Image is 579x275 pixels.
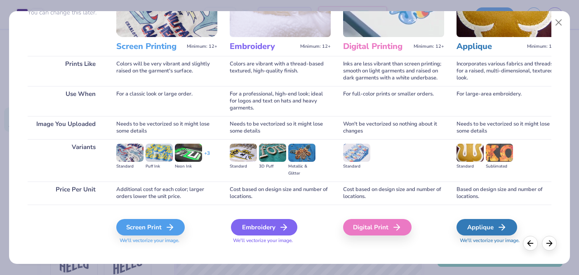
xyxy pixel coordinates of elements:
[414,44,444,49] span: Minimum: 12+
[343,116,444,139] div: Won't be vectorized so nothing about it changes
[343,56,444,86] div: Inks are less vibrant than screen printing; smooth on light garments and raised on dark garments ...
[457,219,517,235] div: Applique
[116,163,144,170] div: Standard
[231,219,297,235] div: Embroidery
[230,86,331,116] div: For a professional, high-end look; ideal for logos and text on hats and heavy garments.
[28,56,104,86] div: Prints Like
[343,182,444,205] div: Cost based on design size and number of locations.
[146,144,173,162] img: Puff Ink
[116,56,217,86] div: Colors will be very vibrant and slightly raised on the garment's surface.
[486,144,513,162] img: Sublimated
[343,163,370,170] div: Standard
[146,163,173,170] div: Puff Ink
[187,44,217,49] span: Minimum: 12+
[288,163,315,177] div: Metallic & Glitter
[457,86,558,116] div: For large-area embroidery.
[116,144,144,162] img: Standard
[204,150,210,164] div: + 3
[230,41,297,52] h3: Embroidery
[343,41,410,52] h3: Digital Printing
[28,116,104,139] div: Image You Uploaded
[288,144,315,162] img: Metallic & Glitter
[259,144,286,162] img: 3D Puff
[116,182,217,205] div: Additional cost for each color; larger orders lower the unit price.
[28,9,104,16] p: You can change this later.
[28,86,104,116] div: Use When
[230,116,331,139] div: Needs to be vectorized so it might lose some details
[551,15,567,30] button: Close
[116,86,217,116] div: For a classic look or large order.
[527,44,558,49] span: Minimum: 12+
[300,44,331,49] span: Minimum: 12+
[175,163,202,170] div: Neon Ink
[28,182,104,205] div: Price Per Unit
[457,163,484,170] div: Standard
[230,182,331,205] div: Cost based on design size and number of locations.
[116,41,184,52] h3: Screen Printing
[116,237,217,244] span: We'll vectorize your image.
[230,163,257,170] div: Standard
[116,219,185,235] div: Screen Print
[343,144,370,162] img: Standard
[457,144,484,162] img: Standard
[343,219,412,235] div: Digital Print
[457,56,558,86] div: Incorporates various fabrics and threads for a raised, multi-dimensional, textured look.
[230,144,257,162] img: Standard
[486,163,513,170] div: Sublimated
[28,139,104,182] div: Variants
[343,86,444,116] div: For full-color prints or smaller orders.
[457,41,524,52] h3: Applique
[175,144,202,162] img: Neon Ink
[230,56,331,86] div: Colors are vibrant with a thread-based textured, high-quality finish.
[259,163,286,170] div: 3D Puff
[457,116,558,139] div: Needs to be vectorized so it might lose some details
[116,116,217,139] div: Needs to be vectorized so it might lose some details
[457,237,558,244] span: We'll vectorize your image.
[457,182,558,205] div: Based on design size and number of locations.
[230,237,331,244] span: We'll vectorize your image.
